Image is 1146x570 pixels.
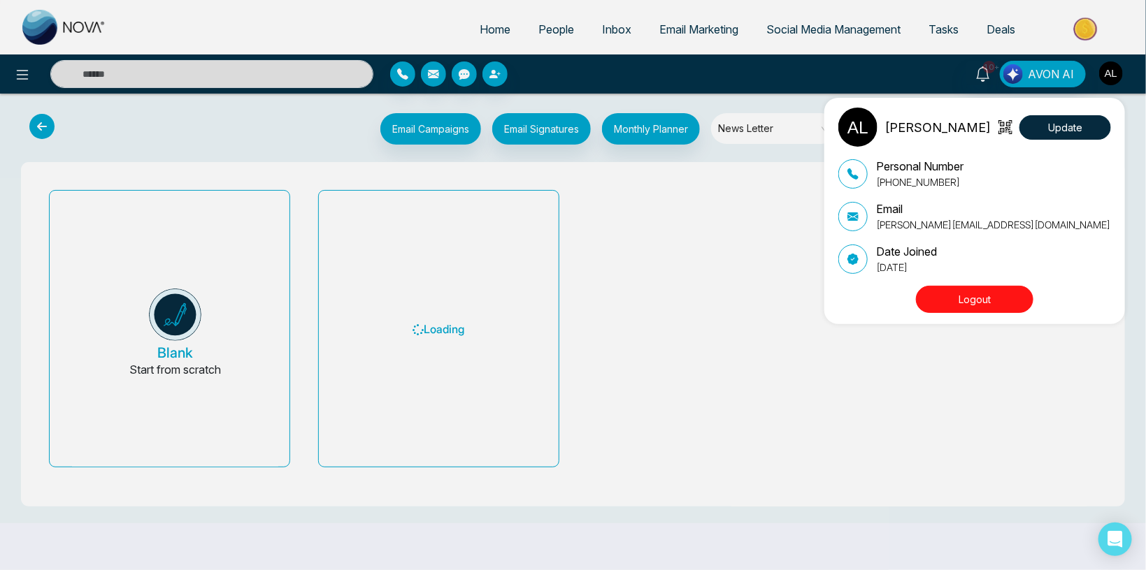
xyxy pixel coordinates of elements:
p: [DATE] [876,260,937,275]
p: [PHONE_NUMBER] [876,175,964,189]
div: Open Intercom Messenger [1098,522,1132,556]
p: Email [876,200,1110,217]
p: [PERSON_NAME] [884,118,991,137]
button: Logout [916,286,1033,313]
p: [PERSON_NAME][EMAIL_ADDRESS][DOMAIN_NAME] [876,217,1110,232]
p: Date Joined [876,243,937,260]
p: Personal Number [876,158,964,175]
button: Update [1019,115,1111,140]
